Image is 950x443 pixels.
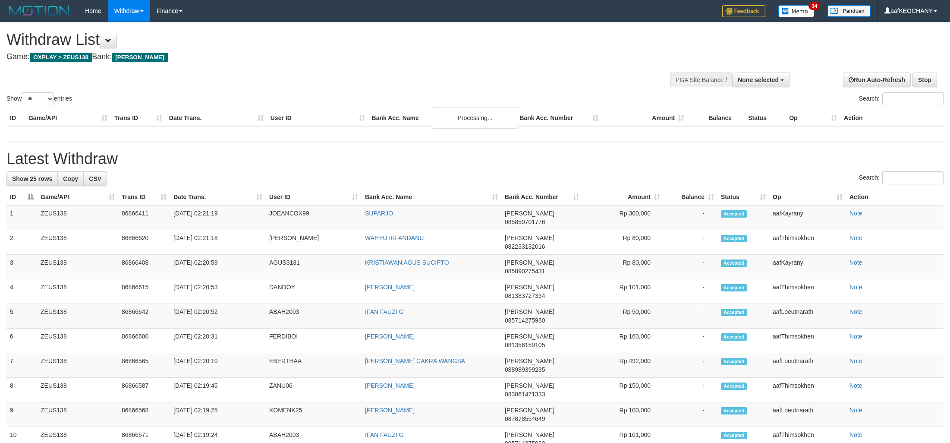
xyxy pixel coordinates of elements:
td: ZEUS138 [37,304,118,329]
th: Balance: activate to sort column ascending [664,189,717,205]
td: aafKayrany [769,255,846,279]
th: Game/API: activate to sort column ascending [37,189,118,205]
td: ZEUS138 [37,329,118,353]
td: aafThimsokhen [769,378,846,402]
div: PGA Site Balance / [670,73,732,87]
td: Rp 101,000 [582,279,664,304]
td: ZEUS138 [37,378,118,402]
img: Feedback.jpg [722,5,765,17]
td: Rp 100,000 [582,402,664,427]
span: Accepted [721,383,747,390]
a: KRISTIAWAN AGUS SUCIPTO [365,259,449,266]
td: Rp 150,000 [582,378,664,402]
span: [PERSON_NAME] [505,284,554,291]
a: Note [849,382,862,389]
td: 86866600 [118,329,170,353]
th: Op [786,110,840,126]
td: - [664,329,717,353]
a: CSV [83,171,107,186]
th: ID [6,110,25,126]
a: Note [849,284,862,291]
span: Copy 087878554649 to clipboard [505,415,545,422]
td: Rp 492,000 [582,353,664,378]
th: Date Trans.: activate to sort column ascending [170,189,266,205]
span: [PERSON_NAME] [505,407,554,414]
td: [DATE] 02:20:59 [170,255,266,279]
td: [DATE] 02:19:45 [170,378,266,402]
td: 86866587 [118,378,170,402]
input: Search: [882,92,944,105]
span: [PERSON_NAME] [505,210,554,217]
span: [PERSON_NAME] [505,259,554,266]
td: - [664,378,717,402]
td: - [664,279,717,304]
td: 8 [6,378,37,402]
th: Bank Acc. Name: activate to sort column ascending [362,189,501,205]
th: Status [745,110,786,126]
td: ZEUS138 [37,230,118,255]
td: aafLoeutnarath [769,304,846,329]
span: Copy 081356159105 to clipboard [505,342,545,348]
th: Bank Acc. Name [368,110,516,126]
span: Accepted [721,259,747,267]
td: Rp 160,000 [582,329,664,353]
span: Accepted [721,333,747,341]
td: aafThimsokhen [769,279,846,304]
a: Note [849,358,862,364]
th: Bank Acc. Number [516,110,602,126]
a: Note [849,407,862,414]
span: Accepted [721,284,747,291]
td: Rp 80,000 [582,230,664,255]
th: Trans ID: activate to sort column ascending [118,189,170,205]
a: SUPARJO [365,210,393,217]
th: Op: activate to sort column ascending [769,189,846,205]
span: [PERSON_NAME] [505,234,554,241]
th: User ID [267,110,368,126]
span: [PERSON_NAME] [505,382,554,389]
a: IFAN FAUZI G [365,308,403,315]
th: Balance [688,110,745,126]
img: Button%20Memo.svg [778,5,815,17]
td: ABAH2003 [266,304,362,329]
a: Note [849,234,862,241]
span: Copy 082233132016 to clipboard [505,243,545,250]
div: Processing... [432,107,518,129]
span: [PERSON_NAME] [505,333,554,340]
span: Copy 085890275431 to clipboard [505,268,545,275]
td: 86866565 [118,353,170,378]
img: MOTION_logo.png [6,4,72,17]
td: aafLoeutnarath [769,402,846,427]
span: [PERSON_NAME] [505,308,554,315]
th: User ID: activate to sort column ascending [266,189,362,205]
td: 4 [6,279,37,304]
td: 2 [6,230,37,255]
button: None selected [732,73,790,87]
td: AGUS3131 [266,255,362,279]
td: aafLoeutnarath [769,353,846,378]
a: IFAN FAUZI G [365,431,403,438]
h1: Latest Withdraw [6,150,944,168]
span: [PERSON_NAME] [505,431,554,438]
span: None selected [738,76,779,83]
td: 6 [6,329,37,353]
td: [DATE] 02:20:31 [170,329,266,353]
span: Copy [63,175,78,182]
img: panduan.png [827,5,871,17]
th: Bank Acc. Number: activate to sort column ascending [501,189,582,205]
td: aafThimsokhen [769,230,846,255]
td: EBERTHAA [266,353,362,378]
a: [PERSON_NAME] CAKRA WANGSA [365,358,465,364]
span: Copy 085714275960 to clipboard [505,317,545,324]
span: Show 25 rows [12,175,52,182]
td: ZEUS138 [37,402,118,427]
th: Trans ID [111,110,166,126]
td: DANDOY [266,279,362,304]
td: 3 [6,255,37,279]
td: [DATE] 02:20:53 [170,279,266,304]
a: Stop [912,73,937,87]
td: 86866615 [118,279,170,304]
a: Note [849,308,862,315]
td: [DATE] 02:20:52 [170,304,266,329]
td: Rp 50,000 [582,304,664,329]
td: 5 [6,304,37,329]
